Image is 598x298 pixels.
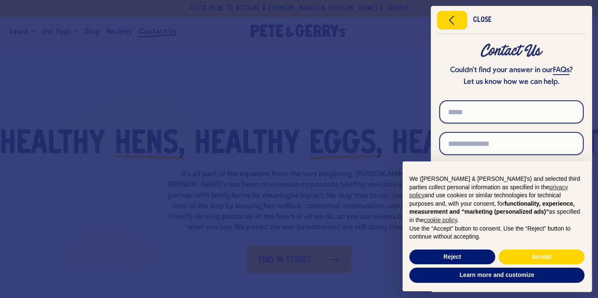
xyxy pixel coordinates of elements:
[409,175,585,225] p: We ([PERSON_NAME] & [PERSON_NAME]'s) and selected third parties collect personal information as s...
[409,225,585,241] p: Use the “Accept” button to consent. Use the “Reject” button to continue without accepting.
[499,250,585,265] button: Accept
[409,268,585,283] button: Learn more and customize
[473,17,491,23] div: Close
[437,11,467,30] button: Close menu
[424,217,457,223] a: cookie policy
[409,250,495,265] button: Reject
[439,64,584,76] p: Couldn’t find your answer in our ?
[439,76,584,88] p: Let us know how we can help.
[439,43,584,59] div: Contact Us
[553,66,569,75] a: FAQs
